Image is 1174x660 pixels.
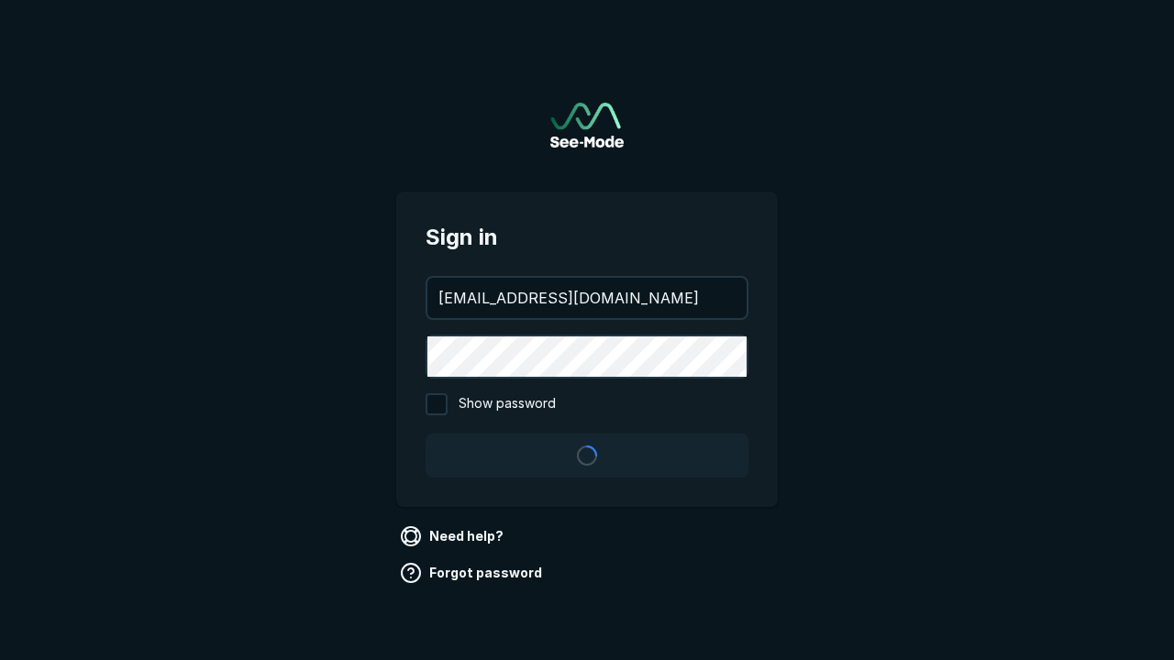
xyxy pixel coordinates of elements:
a: Need help? [396,522,511,551]
span: Show password [459,393,556,415]
img: See-Mode Logo [550,103,624,148]
a: Go to sign in [550,103,624,148]
input: your@email.com [427,278,747,318]
a: Forgot password [396,558,549,588]
span: Sign in [426,221,748,254]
